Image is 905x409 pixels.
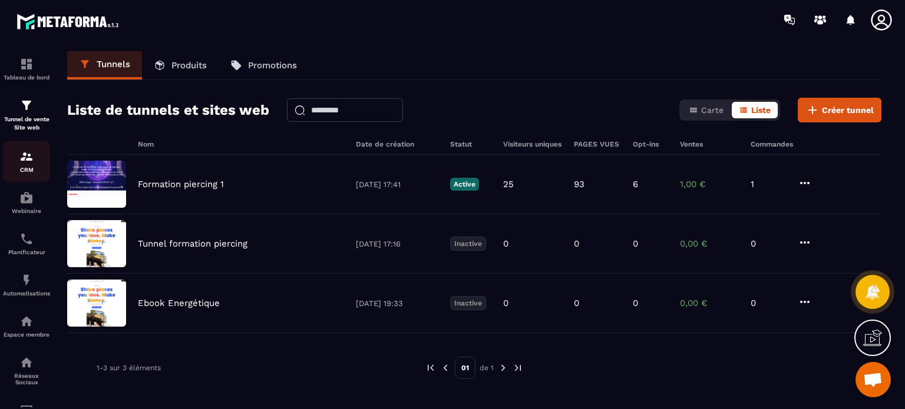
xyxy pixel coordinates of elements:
[3,167,50,173] p: CRM
[3,89,50,141] a: formationformationTunnel de vente Site web
[682,102,731,118] button: Carte
[751,105,771,115] span: Liste
[440,363,451,373] img: prev
[498,363,508,373] img: next
[19,232,34,246] img: scheduler
[3,115,50,132] p: Tunnel de vente Site web
[3,74,50,81] p: Tableau de bord
[97,364,161,372] p: 1-3 sur 3 éléments
[633,140,668,148] h6: Opt-ins
[480,363,494,373] p: de 1
[450,178,479,191] p: Active
[67,280,126,327] img: image
[503,140,562,148] h6: Visiteurs uniques
[425,363,436,373] img: prev
[450,140,491,148] h6: Statut
[19,98,34,112] img: formation
[503,179,514,189] p: 25
[67,98,269,122] h2: Liste de tunnels et sites web
[219,51,309,79] a: Promotions
[680,140,739,148] h6: Ventes
[138,140,344,148] h6: Nom
[19,355,34,370] img: social-network
[3,249,50,255] p: Planificateur
[3,141,50,182] a: formationformationCRM
[248,60,297,71] p: Promotions
[798,98,881,122] button: Créer tunnel
[701,105,724,115] span: Carte
[856,362,891,397] div: Ouvrir le chat
[19,314,34,328] img: automations
[356,140,438,148] h6: Date de création
[3,331,50,338] p: Espace membre
[3,223,50,264] a: schedulerschedulerPlanificateur
[3,373,50,385] p: Réseaux Sociaux
[67,51,142,79] a: Tunnels
[67,220,126,267] img: image
[751,179,786,189] p: 1
[19,273,34,287] img: automations
[3,347,50,394] a: social-networksocial-networkRéseaux Sociaux
[97,59,130,69] p: Tunnels
[3,305,50,347] a: automationsautomationsEspace membre
[3,264,50,305] a: automationsautomationsAutomatisations
[138,298,220,308] p: Ebook Energétique
[138,179,224,189] p: Formation piercing 1
[574,298,579,308] p: 0
[751,298,786,308] p: 0
[680,298,739,308] p: 0,00 €
[513,363,523,373] img: next
[633,298,638,308] p: 0
[680,179,739,189] p: 1,00 €
[19,191,34,205] img: automations
[16,11,123,32] img: logo
[356,180,438,189] p: [DATE] 17:41
[171,60,207,71] p: Produits
[633,238,638,249] p: 0
[19,149,34,164] img: formation
[455,357,475,379] p: 01
[751,140,793,148] h6: Commandes
[574,238,579,249] p: 0
[142,51,219,79] a: Produits
[67,161,126,208] img: image
[822,104,874,116] span: Créer tunnel
[751,238,786,249] p: 0
[450,237,486,251] p: Inactive
[3,290,50,297] p: Automatisations
[633,179,638,189] p: 6
[574,179,584,189] p: 93
[450,296,486,310] p: Inactive
[3,48,50,89] a: formationformationTableau de bord
[19,57,34,71] img: formation
[574,140,621,148] h6: PAGES VUES
[356,240,438,248] p: [DATE] 17:16
[3,208,50,214] p: Webinaire
[680,238,739,249] p: 0,00 €
[503,298,508,308] p: 0
[356,299,438,308] p: [DATE] 19:33
[3,182,50,223] a: automationsautomationsWebinaire
[732,102,778,118] button: Liste
[138,238,247,249] p: Tunnel formation piercing
[503,238,508,249] p: 0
